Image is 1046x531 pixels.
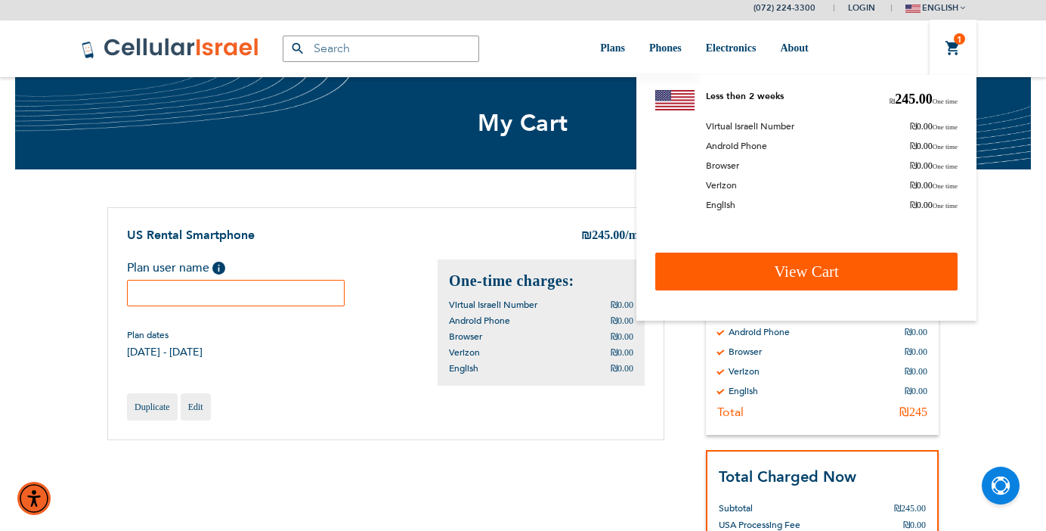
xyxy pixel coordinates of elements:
img: english [905,5,921,13]
span: Browser [706,160,739,172]
span: 0.00 [910,179,958,191]
span: One time [933,98,958,105]
span: Login [848,2,875,14]
div: English [729,385,758,397]
span: ₪0.00 [611,300,633,310]
div: Total [717,405,744,420]
span: One time [933,163,958,170]
span: 1 [957,33,962,45]
span: View Cart [774,262,839,281]
span: English [706,199,735,211]
span: ₪ [910,200,917,210]
span: ₪ [910,180,917,191]
span: Plan dates [127,329,203,341]
span: About [780,42,808,54]
strong: Total Charged Now [719,467,856,487]
span: ₪ [890,98,895,105]
div: 245.00 [581,227,645,245]
span: ₪0.00 [611,363,633,374]
span: Android Phone [449,315,510,327]
img: Cellular Israel Logo [81,37,260,60]
span: 245.00 [890,90,958,109]
a: View Cart [655,253,958,290]
div: Accessibility Menu [17,482,51,515]
span: ₪ [581,228,592,245]
span: Plan user name [127,259,209,276]
a: Duplicate [127,393,178,421]
a: About [780,20,808,77]
div: ₪0.00 [905,346,927,358]
span: USA Processing Fee [719,519,800,531]
span: 0.00 [910,160,958,172]
span: Verizon [449,346,480,359]
span: 0.00 [910,140,958,152]
a: Electronics [706,20,757,77]
img: US Rental Smartphone [655,90,695,110]
span: One time [933,202,958,210]
span: English [449,362,478,374]
span: [DATE] - [DATE] [127,345,203,359]
span: ₪0.00 [611,331,633,342]
input: Search [283,36,479,62]
a: Edit [181,393,211,421]
span: ₪0.00 [611,347,633,358]
a: US Rental Smartphone [127,227,255,244]
span: 0.00 [910,199,958,211]
span: ₪ [910,141,917,151]
div: Browser [729,346,762,358]
a: Less then 2 weeks [706,90,784,102]
span: ₪0.00 [611,315,633,326]
span: Phones [649,42,682,54]
a: 1 [945,39,961,57]
span: Duplicate [135,402,170,412]
span: 0.00 [910,120,958,132]
span: ₪ [910,121,917,132]
a: Plans [600,20,625,77]
span: My Cart [478,107,568,139]
span: Edit [188,402,203,412]
span: Virtual Israeli Number [449,299,537,311]
span: One time [933,123,958,131]
a: (072) 224-3300 [754,2,815,14]
span: ₪0.00 [903,520,926,530]
span: Verizon [706,179,737,191]
span: Help [212,262,225,275]
h2: One-time charges: [449,271,633,291]
span: Android Phone [706,140,767,152]
div: Verizon [729,365,760,377]
span: ₪245.00 [894,503,926,514]
span: Plans [600,42,625,54]
span: One time [933,143,958,151]
span: /mo [625,228,645,241]
th: Subtotal [719,489,866,517]
span: Electronics [706,42,757,54]
span: One time [933,182,958,190]
div: ₪245 [899,405,927,420]
span: Virtual Israeli Number [706,120,794,132]
span: ₪ [910,160,917,171]
a: Phones [649,20,682,77]
div: ₪0.00 [905,385,927,397]
div: ₪0.00 [905,326,927,338]
div: ₪0.00 [905,365,927,377]
div: Android Phone [729,326,790,338]
span: Browser [449,331,482,343]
